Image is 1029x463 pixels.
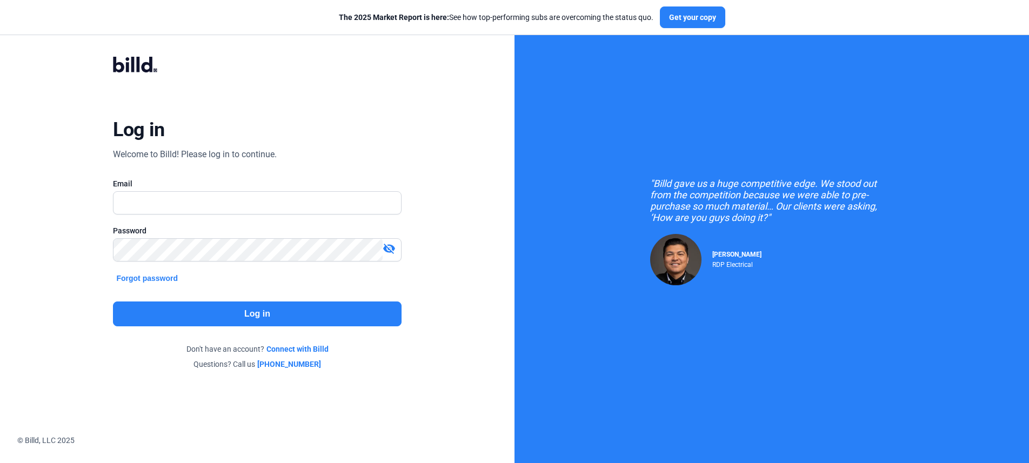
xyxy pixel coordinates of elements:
[339,12,653,23] div: See how top-performing subs are overcoming the status quo.
[113,344,401,354] div: Don't have an account?
[113,301,401,326] button: Log in
[712,251,761,258] span: [PERSON_NAME]
[113,118,164,142] div: Log in
[339,13,449,22] span: The 2025 Market Report is here:
[383,242,396,255] mat-icon: visibility_off
[113,272,181,284] button: Forgot password
[660,6,725,28] button: Get your copy
[650,178,893,223] div: "Billd gave us a huge competitive edge. We stood out from the competition because we were able to...
[113,225,401,236] div: Password
[113,359,401,370] div: Questions? Call us
[712,258,761,269] div: RDP Electrical
[113,148,277,161] div: Welcome to Billd! Please log in to continue.
[113,178,401,189] div: Email
[650,234,701,285] img: Raul Pacheco
[266,344,329,354] a: Connect with Billd
[257,359,321,370] a: [PHONE_NUMBER]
